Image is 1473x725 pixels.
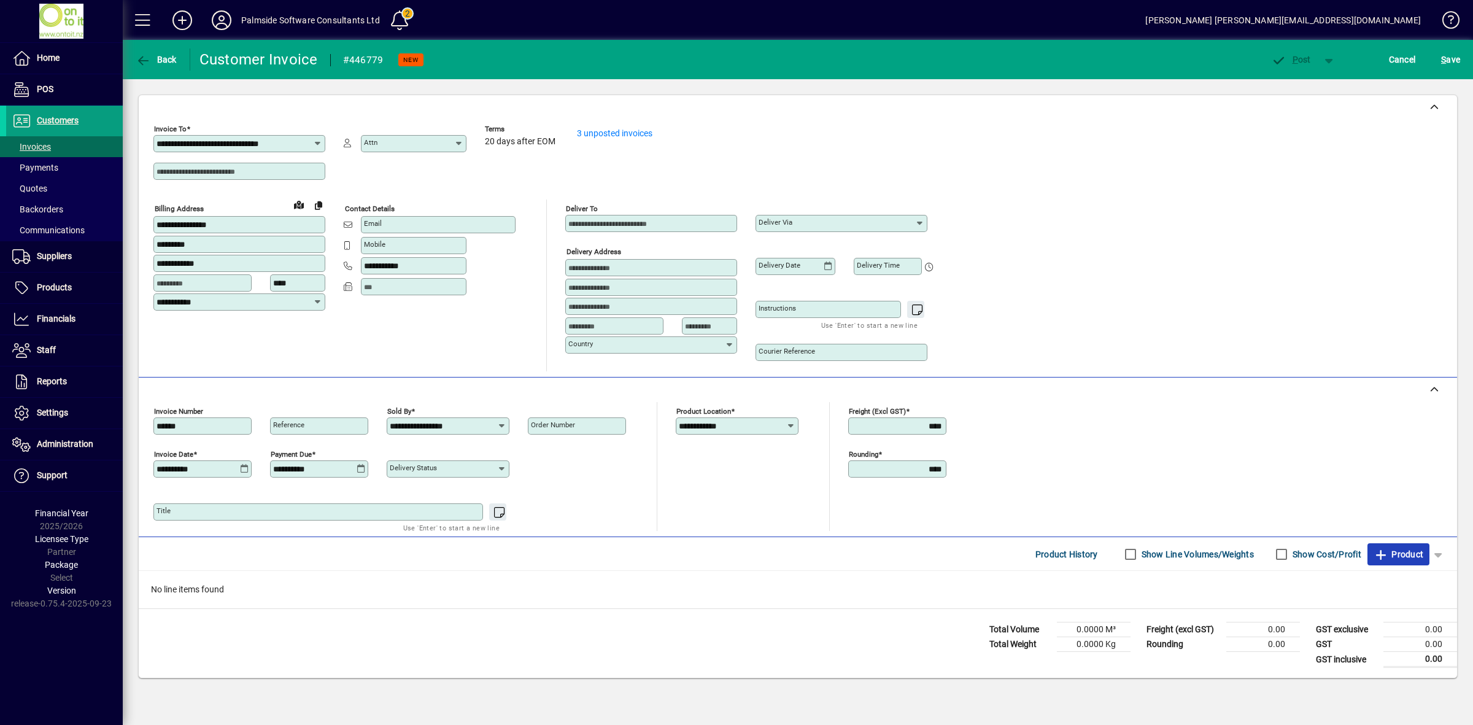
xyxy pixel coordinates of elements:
[6,43,123,74] a: Home
[849,407,906,416] mat-label: Freight (excl GST)
[6,199,123,220] a: Backorders
[6,304,123,335] a: Financials
[759,304,796,312] mat-label: Instructions
[241,10,380,30] div: Palmside Software Consultants Ltd
[531,421,575,429] mat-label: Order number
[1293,55,1298,64] span: P
[6,460,123,491] a: Support
[6,366,123,397] a: Reports
[6,220,123,241] a: Communications
[6,335,123,366] a: Staff
[136,55,177,64] span: Back
[1226,637,1300,652] td: 0.00
[12,184,47,193] span: Quotes
[1290,548,1361,560] label: Show Cost/Profit
[759,261,800,269] mat-label: Delivery date
[6,398,123,428] a: Settings
[273,421,304,429] mat-label: Reference
[289,195,309,214] a: View on map
[403,56,419,64] span: NEW
[12,142,51,152] span: Invoices
[12,225,85,235] span: Communications
[45,560,78,570] span: Package
[35,508,88,518] span: Financial Year
[37,314,75,324] span: Financials
[821,318,918,332] mat-hint: Use 'Enter' to start a new line
[1030,543,1103,565] button: Product History
[1438,48,1463,71] button: Save
[1383,637,1457,652] td: 0.00
[1145,10,1421,30] div: [PERSON_NAME] [PERSON_NAME][EMAIL_ADDRESS][DOMAIN_NAME]
[1057,622,1131,637] td: 0.0000 M³
[1310,652,1383,667] td: GST inclusive
[364,219,382,228] mat-label: Email
[6,273,123,303] a: Products
[37,470,68,480] span: Support
[1433,2,1458,42] a: Knowledge Base
[123,48,190,71] app-page-header-button: Back
[37,115,79,125] span: Customers
[1057,637,1131,652] td: 0.0000 Kg
[139,571,1457,608] div: No line items found
[6,429,123,460] a: Administration
[309,195,328,215] button: Copy to Delivery address
[37,251,72,261] span: Suppliers
[1367,543,1429,565] button: Product
[1140,622,1226,637] td: Freight (excl GST)
[1271,55,1311,64] span: ost
[1265,48,1317,71] button: Post
[133,48,180,71] button: Back
[1386,48,1419,71] button: Cancel
[1441,50,1460,69] span: ave
[35,534,88,544] span: Licensee Type
[154,125,187,133] mat-label: Invoice To
[12,204,63,214] span: Backorders
[485,125,559,133] span: Terms
[1310,637,1383,652] td: GST
[1441,55,1446,64] span: S
[759,218,792,227] mat-label: Deliver via
[1383,622,1457,637] td: 0.00
[37,345,56,355] span: Staff
[37,439,93,449] span: Administration
[37,282,72,292] span: Products
[163,9,202,31] button: Add
[1374,545,1423,564] span: Product
[387,407,411,416] mat-label: Sold by
[47,586,76,595] span: Version
[364,240,385,249] mat-label: Mobile
[37,408,68,417] span: Settings
[37,84,53,94] span: POS
[154,407,203,416] mat-label: Invoice number
[154,450,193,459] mat-label: Invoice date
[568,339,593,348] mat-label: Country
[485,137,555,147] span: 20 days after EOM
[364,138,377,147] mat-label: Attn
[199,50,318,69] div: Customer Invoice
[983,637,1057,652] td: Total Weight
[1383,652,1457,667] td: 0.00
[12,163,58,173] span: Payments
[849,450,878,459] mat-label: Rounding
[403,521,500,535] mat-hint: Use 'Enter' to start a new line
[577,128,652,138] a: 3 unposted invoices
[1226,622,1300,637] td: 0.00
[37,53,60,63] span: Home
[343,50,384,70] div: #446779
[6,241,123,272] a: Suppliers
[1139,548,1254,560] label: Show Line Volumes/Weights
[202,9,241,31] button: Profile
[1140,637,1226,652] td: Rounding
[6,178,123,199] a: Quotes
[271,450,312,459] mat-label: Payment due
[676,407,731,416] mat-label: Product location
[1389,50,1416,69] span: Cancel
[6,136,123,157] a: Invoices
[37,376,67,386] span: Reports
[6,74,123,105] a: POS
[566,204,598,213] mat-label: Deliver To
[1310,622,1383,637] td: GST exclusive
[157,506,171,515] mat-label: Title
[857,261,900,269] mat-label: Delivery time
[1035,545,1098,564] span: Product History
